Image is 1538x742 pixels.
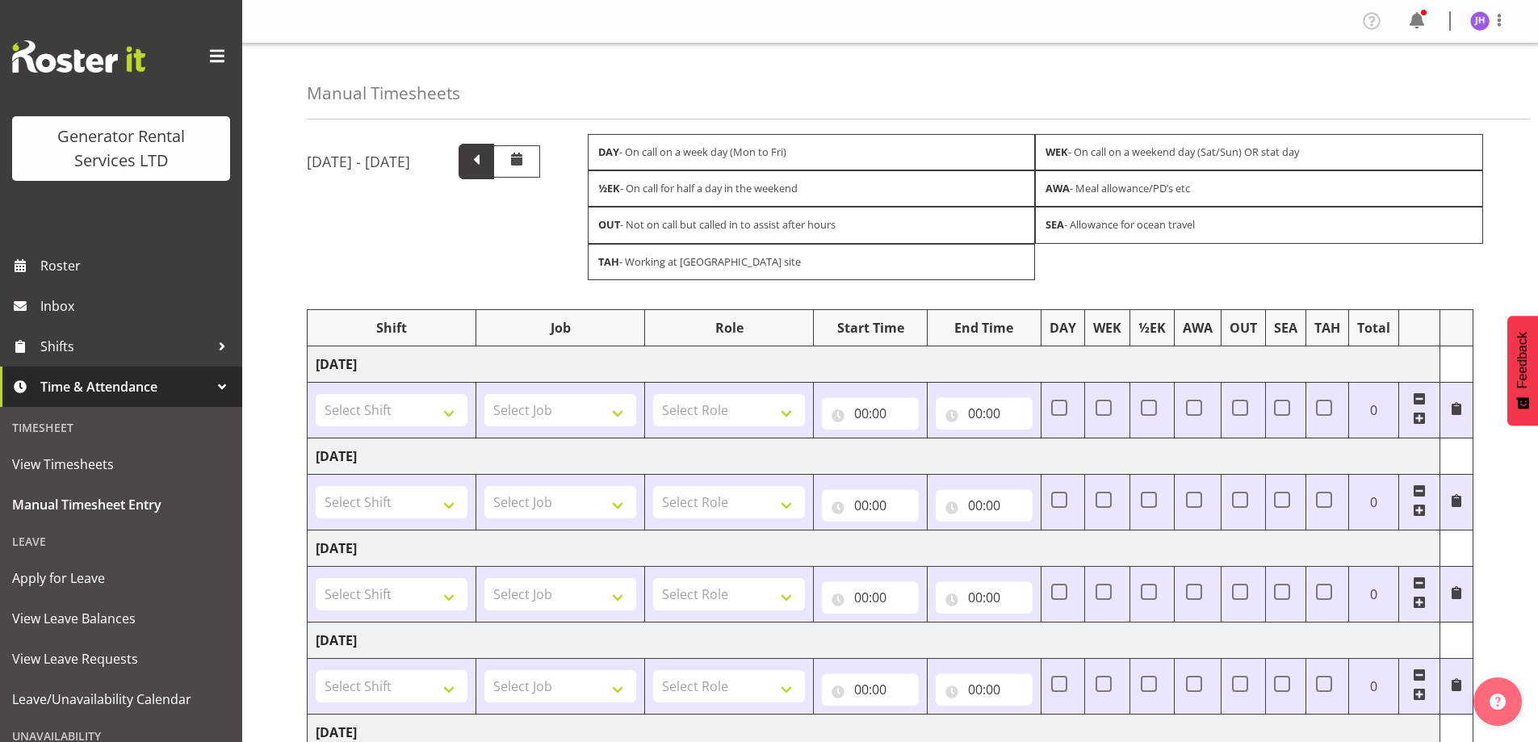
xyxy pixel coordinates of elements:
input: Click to select... [936,581,1033,614]
strong: WEK [1046,145,1068,159]
a: View Timesheets [4,444,238,484]
td: [DATE] [308,438,1440,474]
div: End Time [936,318,1033,337]
span: Feedback [1515,332,1530,388]
img: james-hilhorst5206.jpg [1470,11,1490,31]
span: Shifts [40,334,210,358]
strong: DAY [598,145,619,159]
div: Total [1357,318,1390,337]
input: Click to select... [936,489,1033,522]
div: TAH [1314,318,1340,337]
strong: TAH [598,254,619,269]
strong: SEA [1046,217,1064,232]
div: - Working at [GEOGRAPHIC_DATA] site [588,244,1036,280]
div: - On call for half a day in the weekend [588,170,1036,207]
td: 0 [1348,566,1398,622]
td: 0 [1348,382,1398,438]
div: - Allowance for ocean travel [1035,207,1483,243]
img: help-xxl-2.png [1490,694,1506,710]
td: 0 [1348,658,1398,714]
strong: OUT [598,217,620,232]
input: Click to select... [822,673,919,706]
div: - Not on call but called in to assist after hours [588,207,1036,243]
span: Apply for Leave [12,566,230,590]
div: - On call on a weekend day (Sat/Sun) OR stat day [1035,134,1483,170]
div: - On call on a week day (Mon to Fri) [588,134,1036,170]
a: Leave/Unavailability Calendar [4,679,238,719]
div: Leave [4,525,238,558]
div: Generator Rental Services LTD [28,124,214,173]
div: Role [653,318,805,337]
div: - Meal allowance/PD’s etc [1035,170,1483,207]
input: Click to select... [822,489,919,522]
a: Manual Timesheet Entry [4,484,238,525]
input: Click to select... [822,397,919,430]
a: View Leave Requests [4,639,238,679]
a: View Leave Balances [4,598,238,639]
div: WEK [1093,318,1121,337]
div: Job [484,318,636,337]
button: Feedback - Show survey [1507,316,1538,425]
img: Rosterit website logo [12,40,145,73]
span: View Leave Requests [12,647,230,671]
a: Apply for Leave [4,558,238,598]
span: View Leave Balances [12,606,230,631]
div: DAY [1050,318,1076,337]
div: Timesheet [4,411,238,444]
td: [DATE] [308,622,1440,658]
h5: [DATE] - [DATE] [307,153,410,170]
div: Start Time [822,318,919,337]
td: [DATE] [308,530,1440,566]
div: AWA [1183,318,1213,337]
span: Time & Attendance [40,375,210,399]
span: View Timesheets [12,452,230,476]
strong: ½EK [598,181,620,195]
div: ½EK [1138,318,1166,337]
span: Leave/Unavailability Calendar [12,687,230,711]
span: Roster [40,254,234,278]
input: Click to select... [936,673,1033,706]
td: [DATE] [308,346,1440,382]
div: Shift [316,318,467,337]
strong: AWA [1046,181,1070,195]
input: Click to select... [822,581,919,614]
h4: Manual Timesheets [307,84,460,103]
div: OUT [1230,318,1257,337]
td: 0 [1348,474,1398,530]
span: Manual Timesheet Entry [12,493,230,517]
div: SEA [1274,318,1297,337]
input: Click to select... [936,397,1033,430]
span: Inbox [40,294,234,318]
